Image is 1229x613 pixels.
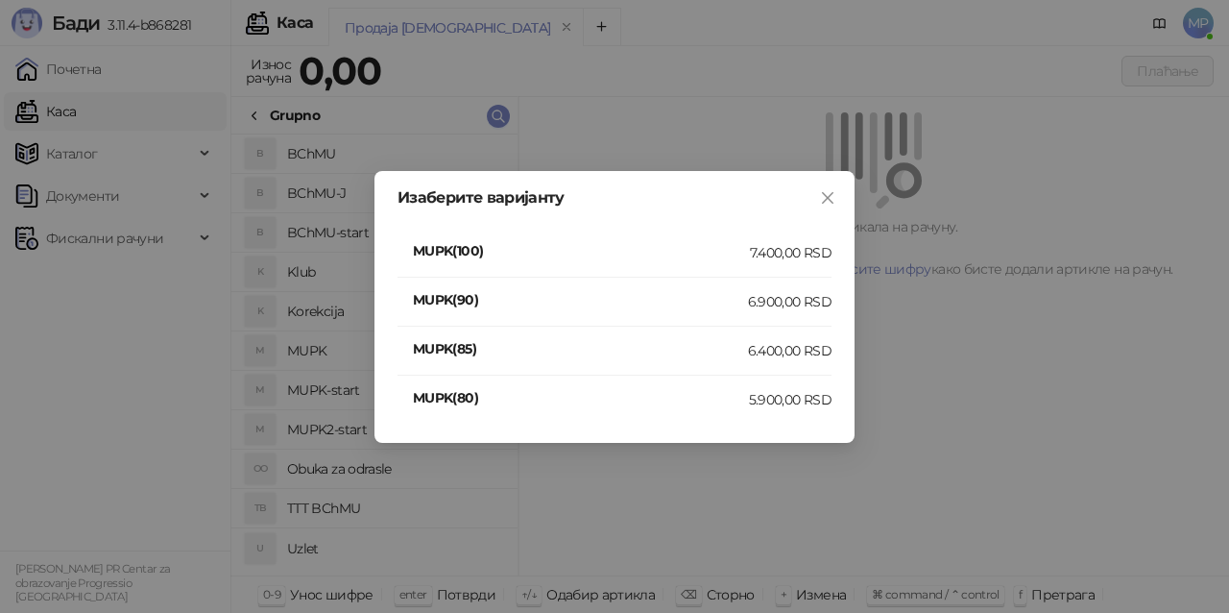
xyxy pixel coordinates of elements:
[413,240,750,261] h4: MUPK(100)
[750,242,831,263] div: 7.400,00 RSD
[748,340,831,361] div: 6.400,00 RSD
[820,190,835,206] span: close
[812,183,843,213] button: Close
[812,190,843,206] span: Close
[749,389,831,410] div: 5.900,00 RSD
[398,190,831,206] div: Изаберите варијанту
[413,338,748,359] h4: MUPK(85)
[413,289,748,310] h4: MUPK(90)
[748,291,831,312] div: 6.900,00 RSD
[413,387,749,408] h4: MUPK(80)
